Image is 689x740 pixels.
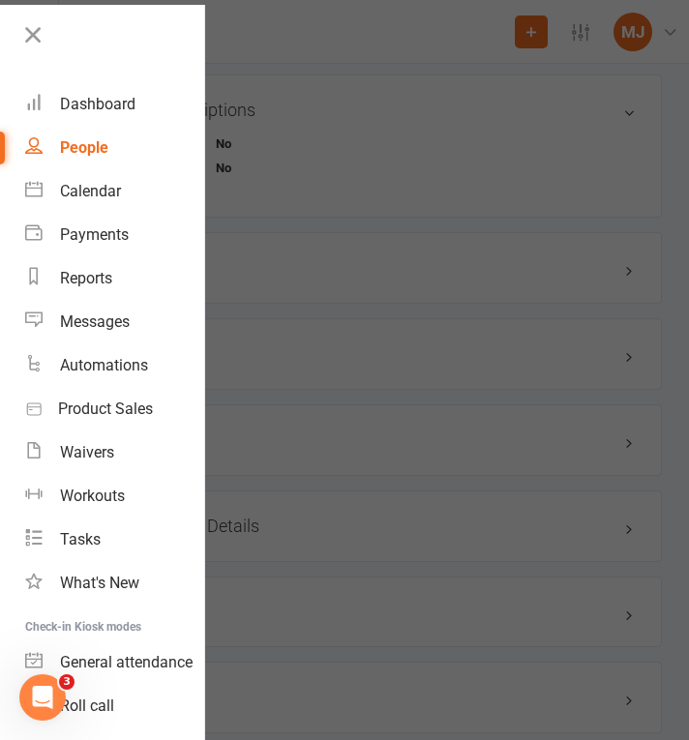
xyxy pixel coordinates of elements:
a: Product Sales [25,387,204,430]
div: General attendance [60,653,193,671]
a: Automations [25,343,204,387]
div: Workouts [60,487,125,505]
div: Roll call [60,696,114,715]
a: Roll call [25,684,204,727]
a: Payments [25,213,204,256]
a: Workouts [25,474,204,518]
div: Waivers [60,443,114,461]
div: Automations [60,356,148,374]
div: Calendar [60,182,121,200]
iframe: Intercom live chat [19,674,66,721]
a: Calendar [25,169,204,213]
a: Reports [25,256,204,300]
a: Tasks [25,518,204,561]
a: People [25,126,204,169]
a: Messages [25,300,204,343]
div: What's New [60,574,139,592]
div: Messages [60,312,130,331]
a: Waivers [25,430,204,474]
a: Dashboard [25,82,204,126]
div: Reports [60,269,112,287]
div: People [60,138,108,157]
div: Dashboard [60,95,135,113]
span: 3 [59,674,75,690]
a: What's New [25,561,204,605]
div: Product Sales [58,400,153,418]
div: Payments [60,225,129,244]
a: General attendance kiosk mode [25,640,204,684]
div: Tasks [60,530,101,548]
